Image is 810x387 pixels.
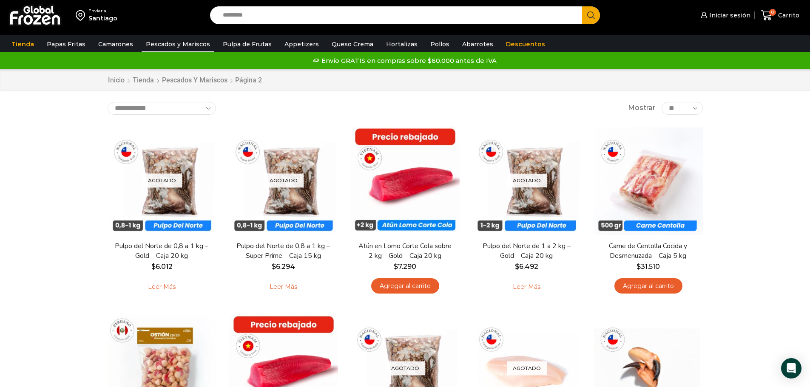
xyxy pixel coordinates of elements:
div: Open Intercom Messenger [781,358,801,379]
span: Vista Rápida [359,214,451,229]
a: Atún en Lomo Corte Cola sobre 2 kg – Gold – Caja 20 kg [356,241,454,261]
a: Leé más sobre “Pulpo del Norte de 0,8 a 1 kg - Super Prime - Caja 15 kg” [256,278,310,296]
a: Pulpo del Norte de 0,8 a 1 kg – Gold – Caja 20 kg [113,241,210,261]
span: Mostrar [628,103,655,113]
a: Leé más sobre “Pulpo del Norte de 1 a 2 kg - Gold - Caja 20 kg” [500,278,554,296]
span: Vista Rápida [603,214,694,229]
a: 0 Carrito [759,6,801,25]
a: Descuentos [502,36,549,52]
a: Iniciar sesión [699,7,750,24]
div: Enviar a [88,8,117,14]
a: Camarones [94,36,137,52]
span: Iniciar sesión [707,11,750,20]
div: Santiago [88,14,117,23]
a: Abarrotes [458,36,497,52]
p: Agotado [385,361,425,375]
a: Tienda [132,76,154,85]
a: Agregar al carrito: “Carne de Centolla Cocida y Desmenuzada - Caja 5 kg” [614,278,682,294]
a: Pollos [426,36,454,52]
bdi: 7.290 [394,263,416,271]
a: Tienda [7,36,38,52]
span: Carrito [776,11,799,20]
span: Vista Rápida [238,214,329,229]
span: $ [637,263,641,271]
bdi: 31.510 [637,263,660,271]
span: Vista Rápida [481,214,572,229]
select: Pedido de la tienda [108,102,216,115]
nav: Breadcrumb [108,76,264,85]
a: Pulpo del Norte de 0,8 a 1 kg – Super Prime – Caja 15 kg [234,241,332,261]
p: Agotado [142,173,182,187]
button: Search button [582,6,600,24]
span: $ [272,263,276,271]
a: Hortalizas [382,36,422,52]
p: Agotado [507,361,547,375]
span: Vista Rápida [116,214,207,229]
span: 0 [769,9,776,16]
a: Inicio [108,76,125,85]
a: Leé más sobre “Pulpo del Norte de 0,8 a 1 kg - Gold - Caja 20 kg” [135,278,189,296]
bdi: 6.492 [515,263,538,271]
p: Agotado [507,173,547,187]
span: $ [151,263,156,271]
a: Papas Fritas [43,36,90,52]
bdi: 6.294 [272,263,295,271]
a: Agregar al carrito: “Atún en Lomo Corte Cola sobre 2 kg - Gold – Caja 20 kg” [371,278,439,294]
a: Pescados y Mariscos [162,76,228,85]
img: address-field-icon.svg [76,8,88,23]
span: $ [515,263,519,271]
span: Página 2 [235,76,262,84]
a: Appetizers [280,36,323,52]
a: Carne de Centolla Cocida y Desmenuzada – Caja 5 kg [599,241,697,261]
a: Queso Crema [327,36,378,52]
span: $ [394,263,398,271]
a: Pulpa de Frutas [219,36,276,52]
p: Agotado [264,173,304,187]
bdi: 6.012 [151,263,173,271]
a: Pulpo del Norte de 1 a 2 kg – Gold – Caja 20 kg [477,241,575,261]
a: Pescados y Mariscos [142,36,214,52]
